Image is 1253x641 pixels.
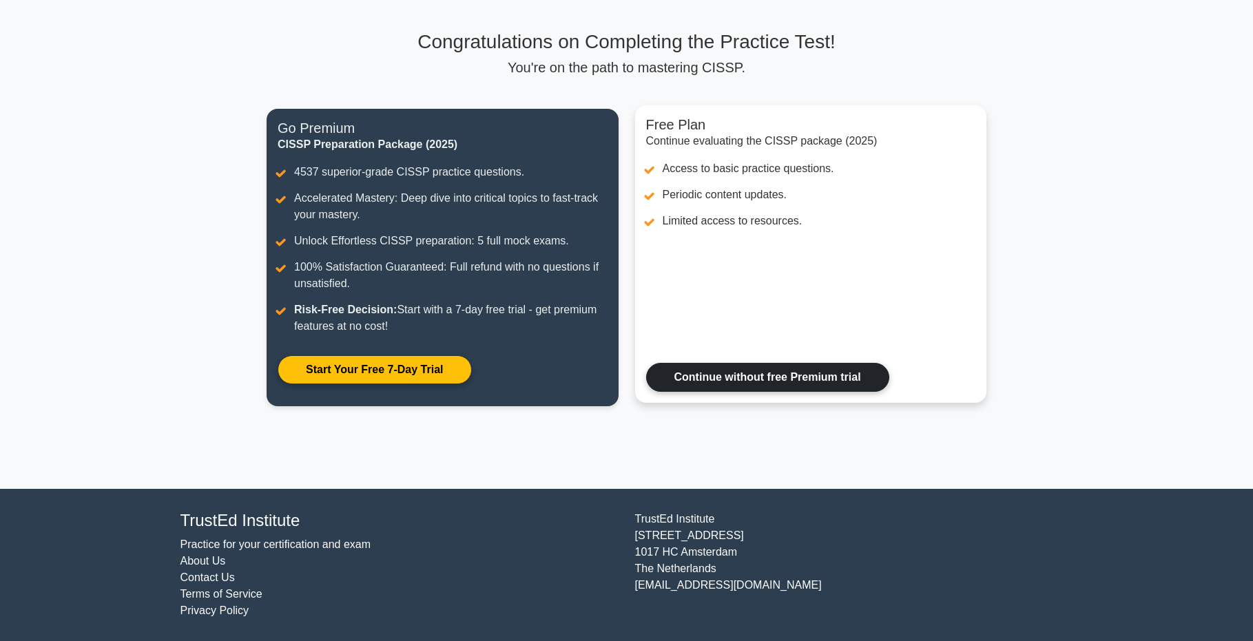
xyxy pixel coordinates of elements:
[267,59,986,76] p: You're on the path to mastering CISSP.
[180,605,249,616] a: Privacy Policy
[180,555,226,567] a: About Us
[646,363,889,392] a: Continue without free Premium trial
[180,571,235,583] a: Contact Us
[267,30,986,54] h3: Congratulations on Completing the Practice Test!
[180,538,371,550] a: Practice for your certification and exam
[180,588,262,600] a: Terms of Service
[180,511,619,531] h4: TrustEd Institute
[278,355,471,384] a: Start Your Free 7-Day Trial
[627,511,1081,619] div: TrustEd Institute [STREET_ADDRESS] 1017 HC Amsterdam The Netherlands [EMAIL_ADDRESS][DOMAIN_NAME]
